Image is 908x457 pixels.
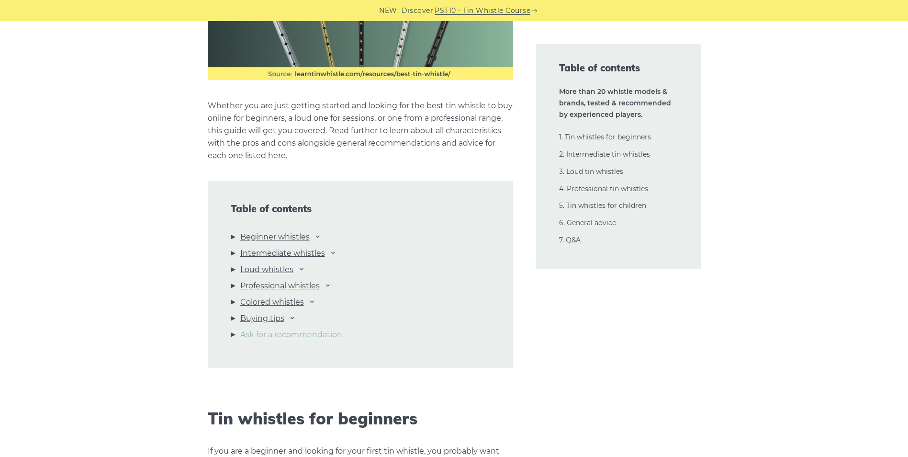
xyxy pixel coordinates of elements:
a: 7. Q&A [559,236,581,244]
span: NEW: [379,5,399,16]
a: 6. General advice [559,218,616,227]
span: Table of contents [559,61,678,75]
a: Loud whistles [240,263,293,276]
a: 3. Loud tin whistles [559,167,623,176]
a: Professional whistles [240,280,320,292]
a: Ask for a recommendation [240,329,342,341]
a: Intermediate whistles [240,247,325,260]
a: 1. Tin whistles for beginners [559,133,651,141]
a: PST10 - Tin Whistle Course [435,5,530,16]
a: Colored whistles [240,296,304,308]
span: Table of contents [231,203,490,215]
h2: Tin whistles for beginners [208,409,513,429]
a: 4. Professional tin whistles [559,184,648,193]
p: Whether you are just getting started and looking for the best tin whistle to buy online for begin... [208,100,513,162]
strong: More than 20 whistle models & brands, tested & recommended by experienced players. [559,87,671,119]
a: 2. Intermediate tin whistles [559,150,650,159]
a: Buying tips [240,312,284,325]
a: 5. Tin whistles for children [559,201,646,210]
span: Discover [402,5,433,16]
a: Beginner whistles [240,231,310,243]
